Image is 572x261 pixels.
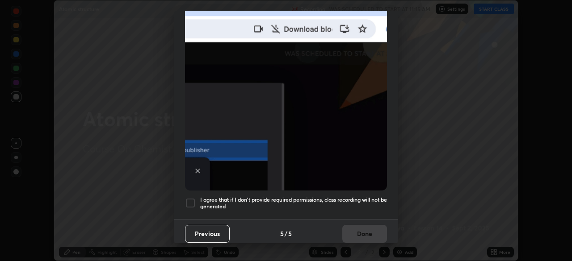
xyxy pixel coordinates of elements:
[280,229,284,238] h4: 5
[185,225,230,243] button: Previous
[285,229,287,238] h4: /
[288,229,292,238] h4: 5
[200,196,387,210] h5: I agree that if I don't provide required permissions, class recording will not be generated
